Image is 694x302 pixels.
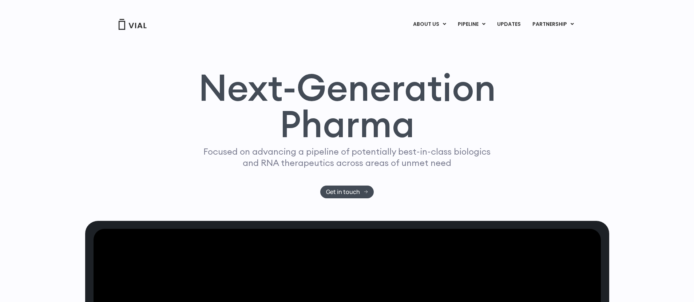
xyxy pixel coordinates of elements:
a: UPDATES [491,18,526,31]
h1: Next-Generation Pharma [190,69,505,143]
a: PARTNERSHIPMenu Toggle [527,18,580,31]
img: Vial Logo [118,19,147,30]
a: ABOUT USMenu Toggle [407,18,452,31]
span: Get in touch [326,189,360,195]
a: PIPELINEMenu Toggle [452,18,491,31]
a: Get in touch [320,186,374,198]
p: Focused on advancing a pipeline of potentially best-in-class biologics and RNA therapeutics acros... [201,146,494,168]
